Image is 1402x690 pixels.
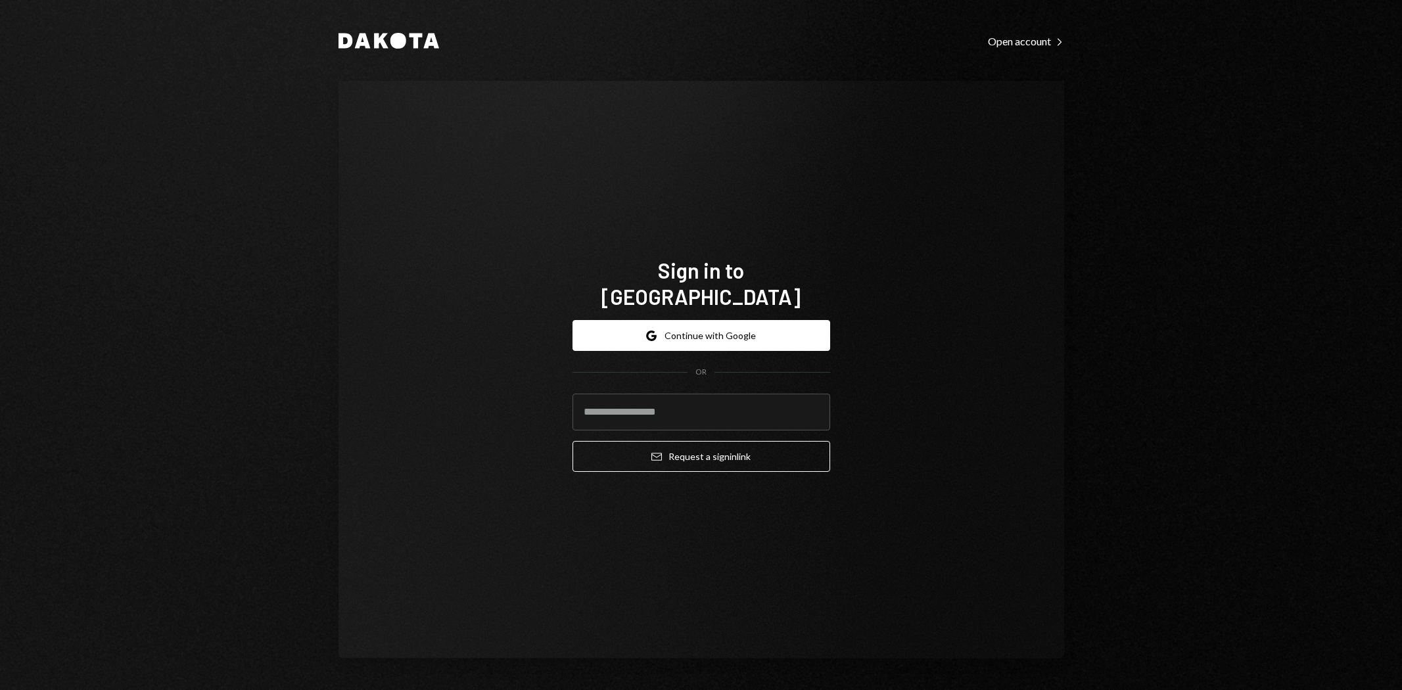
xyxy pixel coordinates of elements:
div: OR [695,367,707,378]
button: Continue with Google [572,320,830,351]
button: Request a signinlink [572,441,830,472]
h1: Sign in to [GEOGRAPHIC_DATA] [572,257,830,310]
div: Open account [988,35,1064,48]
a: Open account [988,34,1064,48]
